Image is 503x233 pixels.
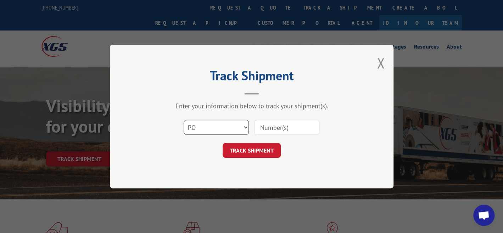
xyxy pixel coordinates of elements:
input: Number(s) [254,120,319,135]
div: Enter your information below to track your shipment(s). [145,102,358,110]
button: Close modal [377,54,385,72]
div: Open chat [473,205,494,226]
h2: Track Shipment [145,71,358,84]
button: TRACK SHIPMENT [223,143,281,158]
